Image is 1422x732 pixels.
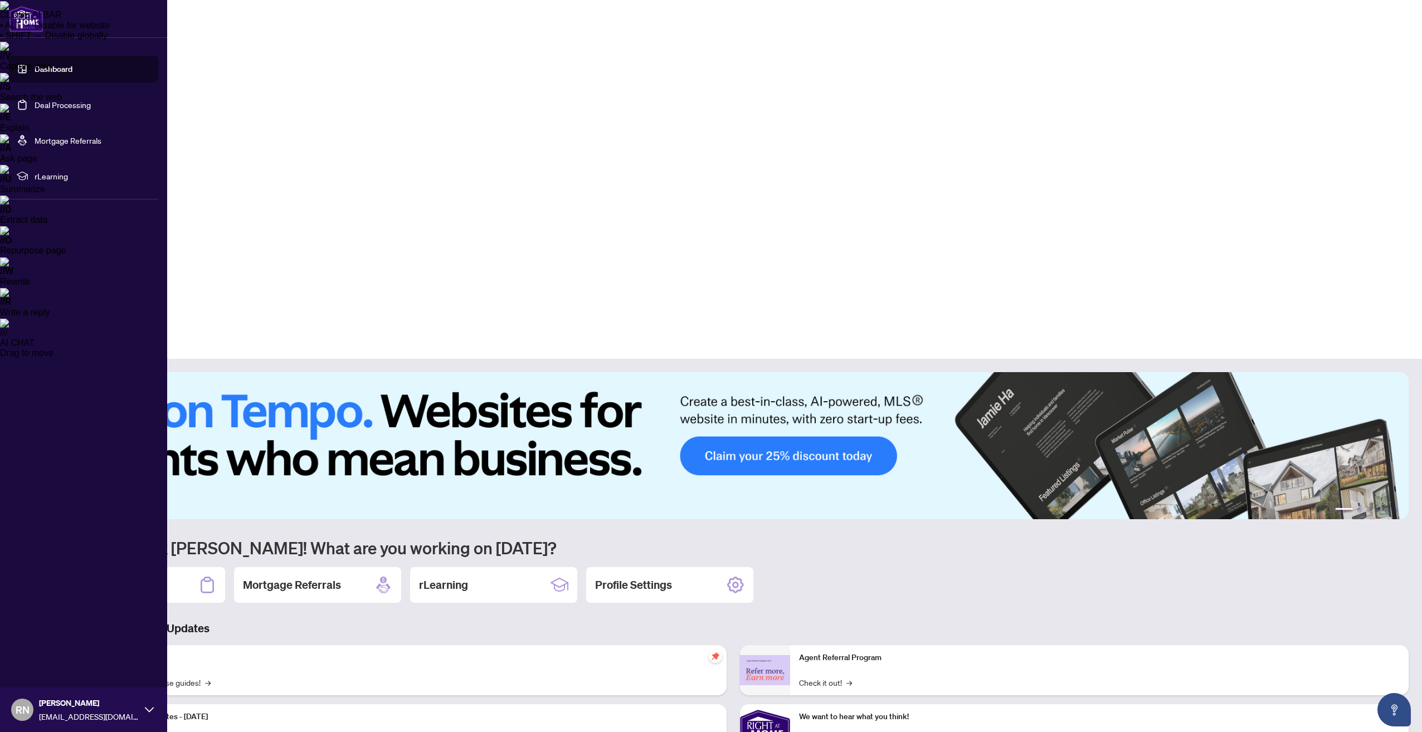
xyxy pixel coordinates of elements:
img: Agent Referral Program [740,655,790,686]
p: Platform Updates - [DATE] [117,711,718,723]
span: [EMAIL_ADDRESS][DOMAIN_NAME] [39,710,139,723]
a: Check it out!→ [799,676,852,689]
p: Agent Referral Program [799,652,1400,664]
h2: Profile Settings [595,577,672,593]
span: pushpin [709,650,722,663]
p: We want to hear what you think! [799,711,1400,723]
span: → [846,676,852,689]
h3: Brokerage & Industry Updates [58,621,1409,636]
p: Self-Help [117,652,718,664]
button: 1 [1335,508,1353,513]
h2: Mortgage Referrals [243,577,341,593]
span: RN [16,702,30,718]
button: 3 [1366,508,1371,513]
span: [PERSON_NAME] [39,697,139,709]
h2: rLearning [419,577,468,593]
button: 4 [1375,508,1380,513]
button: Open asap [1377,693,1411,726]
img: Slide 0 [58,372,1409,519]
span: → [205,676,211,689]
h1: Welcome back [PERSON_NAME]! What are you working on [DATE]? [58,537,1409,558]
button: 6 [1393,508,1397,513]
button: 2 [1357,508,1362,513]
button: 5 [1384,508,1389,513]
